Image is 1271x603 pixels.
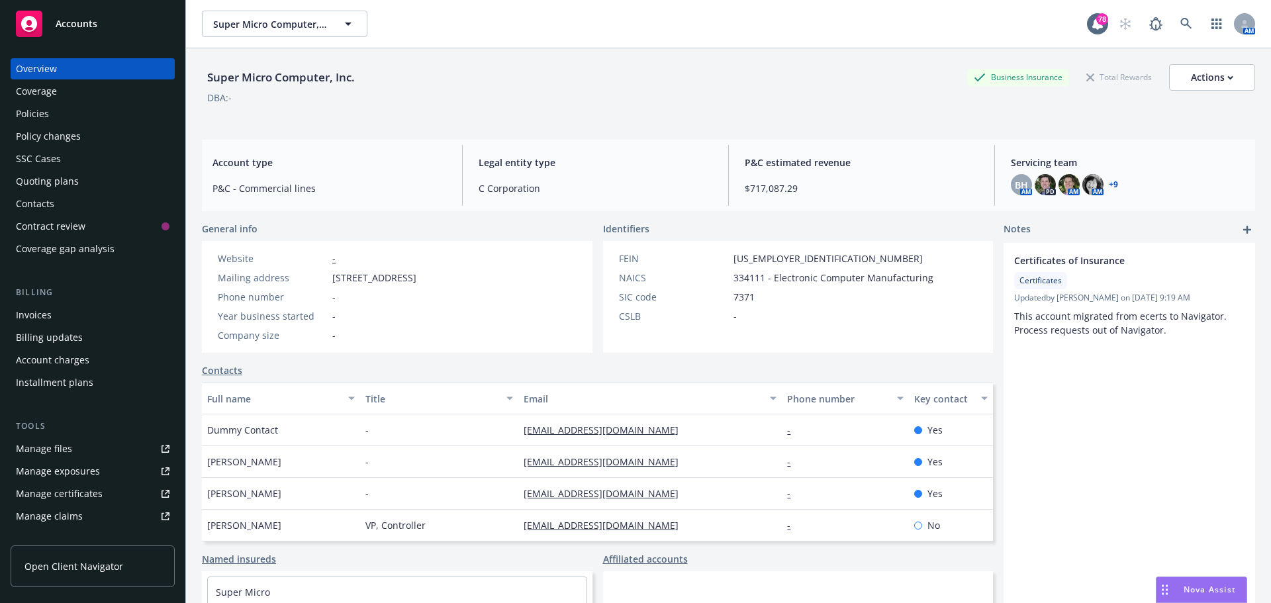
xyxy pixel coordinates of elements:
span: [US_EMPLOYER_IDENTIFICATION_NUMBER] [733,252,923,265]
a: Policy changes [11,126,175,147]
span: - [332,309,336,323]
button: Key contact [909,383,993,414]
span: - [332,290,336,304]
div: Coverage [16,81,57,102]
div: Billing updates [16,327,83,348]
a: Manage exposures [11,461,175,482]
span: [PERSON_NAME] [207,518,281,532]
span: Notes [1004,222,1031,238]
a: Invoices [11,304,175,326]
a: Policies [11,103,175,124]
div: Title [365,392,498,406]
button: Nova Assist [1156,577,1247,603]
a: Named insureds [202,552,276,566]
a: [EMAIL_ADDRESS][DOMAIN_NAME] [524,519,689,532]
a: Billing updates [11,327,175,348]
div: 78 [1096,13,1108,25]
div: Quoting plans [16,171,79,192]
span: VP, Controller [365,518,426,532]
div: Email [524,392,762,406]
span: $717,087.29 [745,181,978,195]
span: Super Micro Computer, Inc. [213,17,328,31]
a: Accounts [11,5,175,42]
div: Tools [11,420,175,433]
div: Mailing address [218,271,327,285]
span: Servicing team [1011,156,1245,169]
div: DBA: - [207,91,232,105]
a: Manage BORs [11,528,175,549]
a: [EMAIL_ADDRESS][DOMAIN_NAME] [524,424,689,436]
a: Manage files [11,438,175,459]
span: Certificates [1019,275,1062,287]
span: Yes [927,423,943,437]
span: - [365,423,369,437]
div: Certificates of InsuranceCertificatesUpdatedby [PERSON_NAME] on [DATE] 9:19 AMThis account migrat... [1004,243,1255,348]
div: Manage claims [16,506,83,527]
div: Key contact [914,392,973,406]
a: Coverage [11,81,175,102]
div: NAICS [619,271,728,285]
div: SIC code [619,290,728,304]
span: Dummy Contact [207,423,278,437]
span: P&C estimated revenue [745,156,978,169]
div: Billing [11,286,175,299]
img: photo [1082,174,1104,195]
div: Overview [16,58,57,79]
div: Manage certificates [16,483,103,504]
div: Business Insurance [967,69,1069,85]
div: Policies [16,103,49,124]
span: C Corporation [479,181,712,195]
a: - [787,487,801,500]
div: Drag to move [1156,577,1173,602]
a: SSC Cases [11,148,175,169]
button: Title [360,383,518,414]
div: Coverage gap analysis [16,238,115,259]
a: - [332,252,336,265]
span: - [733,309,737,323]
span: No [927,518,940,532]
div: FEIN [619,252,728,265]
button: Email [518,383,782,414]
a: Report a Bug [1143,11,1169,37]
span: Accounts [56,19,97,29]
img: photo [1059,174,1080,195]
div: Full name [207,392,340,406]
div: SSC Cases [16,148,61,169]
a: +9 [1109,181,1118,189]
a: Quoting plans [11,171,175,192]
a: - [787,424,801,436]
div: Manage exposures [16,461,100,482]
span: - [365,455,369,469]
button: Phone number [782,383,908,414]
img: photo [1035,174,1056,195]
div: Manage files [16,438,72,459]
a: - [787,455,801,468]
a: Contract review [11,216,175,237]
a: Manage certificates [11,483,175,504]
span: 334111 - Electronic Computer Manufacturing [733,271,933,285]
span: [PERSON_NAME] [207,487,281,500]
button: Actions [1169,64,1255,91]
span: Yes [927,487,943,500]
div: Phone number [787,392,888,406]
div: CSLB [619,309,728,323]
a: Start snowing [1112,11,1139,37]
span: [PERSON_NAME] [207,455,281,469]
a: Super Micro [216,586,270,598]
a: [EMAIL_ADDRESS][DOMAIN_NAME] [524,455,689,468]
span: Account type [212,156,446,169]
a: Manage claims [11,506,175,527]
a: add [1239,222,1255,238]
div: Contract review [16,216,85,237]
span: This account migrated from ecerts to Navigator. Process requests out of Navigator. [1014,310,1229,336]
div: Contacts [16,193,54,214]
a: Installment plans [11,372,175,393]
span: 7371 [733,290,755,304]
div: Super Micro Computer, Inc. [202,69,360,86]
div: Actions [1191,65,1233,90]
div: Invoices [16,304,52,326]
div: Installment plans [16,372,93,393]
div: Total Rewards [1080,69,1158,85]
span: P&C - Commercial lines [212,181,446,195]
